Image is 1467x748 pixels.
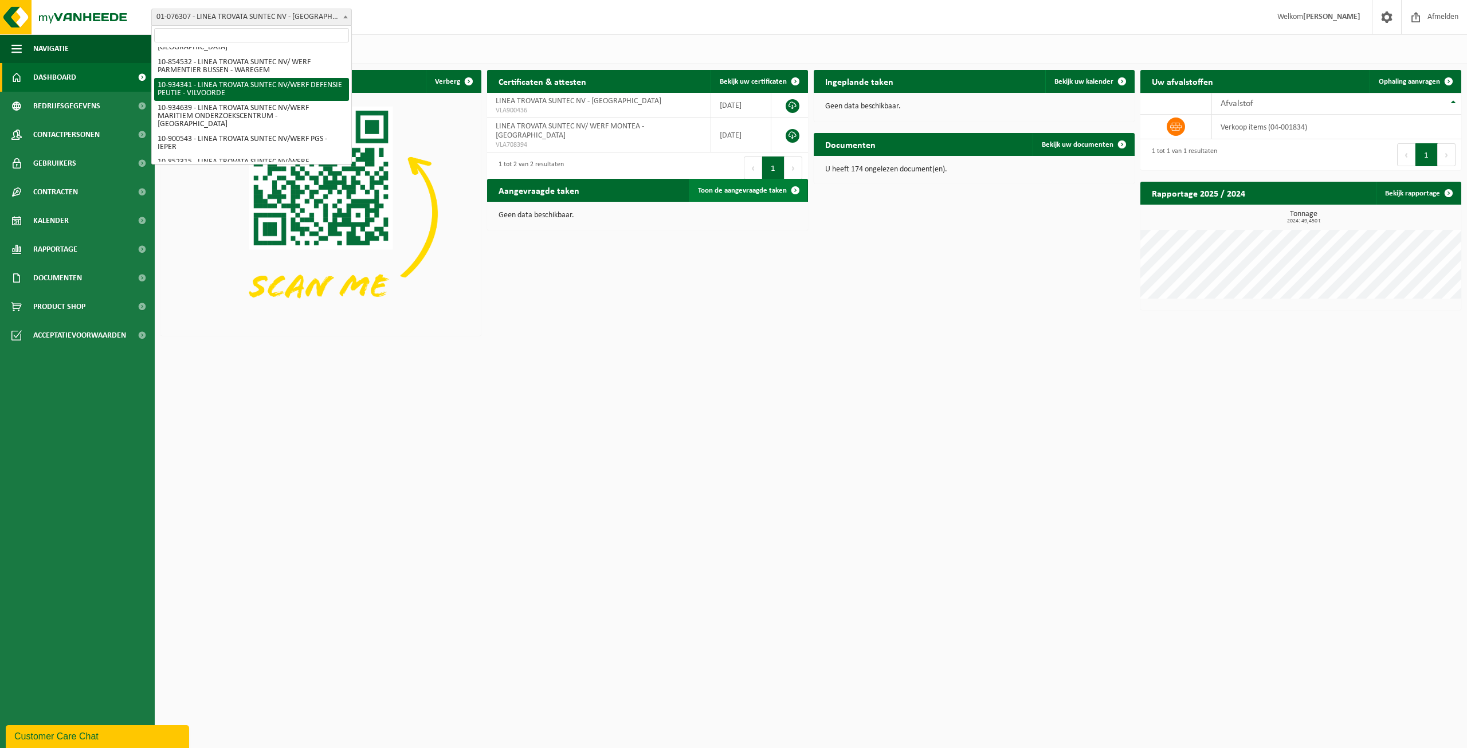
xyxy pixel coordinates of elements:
[720,78,787,85] span: Bekijk uw certificaten
[1146,142,1217,167] div: 1 tot 1 van 1 resultaten
[1140,182,1257,204] h2: Rapportage 2025 / 2024
[6,723,191,748] iframe: chat widget
[33,120,100,149] span: Contactpersonen
[1045,70,1133,93] a: Bekijk uw kalender
[1054,78,1113,85] span: Bekijk uw kalender
[1376,182,1460,205] a: Bekijk rapportage
[1379,78,1440,85] span: Ophaling aanvragen
[814,70,905,92] h2: Ingeplande taken
[33,292,85,321] span: Product Shop
[1140,70,1225,92] h2: Uw afvalstoffen
[487,70,598,92] h2: Certificaten & attesten
[814,133,887,155] h2: Documenten
[154,132,349,155] li: 10-900543 - LINEA TROVATA SUNTEC NV/WERF PGS - IEPER
[689,179,807,202] a: Toon de aangevraagde taken
[825,103,1123,111] p: Geen data beschikbaar.
[154,55,349,78] li: 10-854532 - LINEA TROVATA SUNTEC NV/ WERF PARMENTIER BUSSEN - WAREGEM
[1303,13,1360,21] strong: [PERSON_NAME]
[160,93,481,334] img: Download de VHEPlus App
[496,140,702,150] span: VLA708394
[33,235,77,264] span: Rapportage
[825,166,1123,174] p: U heeft 174 ongelezen document(en).
[744,156,762,179] button: Previous
[493,155,564,181] div: 1 tot 2 van 2 resultaten
[154,101,349,132] li: 10-934639 - LINEA TROVATA SUNTEC NV/WERF MARITIEM ONDERZOEKSCENTRUM - [GEOGRAPHIC_DATA]
[1042,141,1113,148] span: Bekijk uw documenten
[711,70,807,93] a: Bekijk uw certificaten
[1397,143,1415,166] button: Previous
[785,156,802,179] button: Next
[33,206,69,235] span: Kalender
[1146,218,1461,224] span: 2024: 49,450 t
[152,9,351,25] span: 01-076307 - LINEA TROVATA SUNTEC NV - LOKEREN
[33,149,76,178] span: Gebruikers
[499,212,797,220] p: Geen data beschikbaar.
[1146,210,1461,224] h3: Tonnage
[33,264,82,292] span: Documenten
[33,92,100,120] span: Bedrijfsgegevens
[435,78,460,85] span: Verberg
[33,321,126,350] span: Acceptatievoorwaarden
[1370,70,1460,93] a: Ophaling aanvragen
[487,179,591,201] h2: Aangevraagde taken
[698,187,787,194] span: Toon de aangevraagde taken
[154,155,349,178] li: 10-852315 - LINEA TROVATA SUNTEC NV/WERF [GEOGRAPHIC_DATA] - [GEOGRAPHIC_DATA]
[711,93,771,118] td: [DATE]
[496,106,702,115] span: VLA900436
[1212,115,1461,139] td: verkoop items (04-001834)
[1033,133,1133,156] a: Bekijk uw documenten
[762,156,785,179] button: 1
[1415,143,1438,166] button: 1
[154,78,349,101] li: 10-934341 - LINEA TROVATA SUNTEC NV/WERF DEFENSIE PEUTIE - VILVOORDE
[496,122,644,140] span: LINEA TROVATA SUNTEC NV/ WERF MONTEA - [GEOGRAPHIC_DATA]
[1221,99,1253,108] span: Afvalstof
[1438,143,1456,166] button: Next
[151,9,352,26] span: 01-076307 - LINEA TROVATA SUNTEC NV - LOKEREN
[33,34,69,63] span: Navigatie
[711,118,771,152] td: [DATE]
[496,97,661,105] span: LINEA TROVATA SUNTEC NV - [GEOGRAPHIC_DATA]
[426,70,480,93] button: Verberg
[33,178,78,206] span: Contracten
[33,63,76,92] span: Dashboard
